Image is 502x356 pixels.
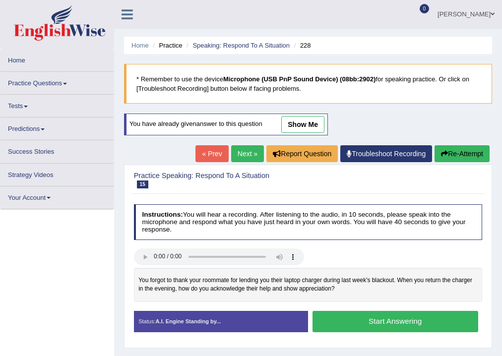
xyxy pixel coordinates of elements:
[0,118,114,137] a: Predictions
[0,72,114,91] a: Practice Questions
[0,186,114,206] a: Your Account
[340,145,432,162] a: Troubleshoot Recording
[137,180,148,188] span: 15
[142,211,183,218] b: Instructions:
[266,145,338,162] button: Report Question
[281,116,324,133] a: show me
[134,204,483,240] h4: You will hear a recording. After listening to the audio, in 10 seconds, please speak into the mic...
[223,75,376,83] b: Microphone (USB PnP Sound Device) (08bb:2902)
[420,4,430,13] span: 0
[231,145,264,162] a: Next »
[435,145,490,162] button: Re-Attempt
[150,41,182,50] li: Practice
[134,311,308,333] div: Status:
[0,95,114,114] a: Tests
[134,268,483,302] div: You forgot to thank your roommate for lending you their laptop charger during last week's blackou...
[0,49,114,68] a: Home
[131,42,149,49] a: Home
[0,164,114,183] a: Strategy Videos
[292,41,311,50] li: 228
[313,311,478,332] button: Start Answering
[0,140,114,160] a: Success Stories
[134,172,350,188] h2: Practice Speaking: Respond To A Situation
[156,318,221,324] strong: A.I. Engine Standing by...
[124,114,328,135] div: You have already given answer to this question
[195,145,228,162] a: « Prev
[192,42,290,49] a: Speaking: Respond To A Situation
[124,64,492,104] blockquote: * Remember to use the device for speaking practice. Or click on [Troubleshoot Recording] button b...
